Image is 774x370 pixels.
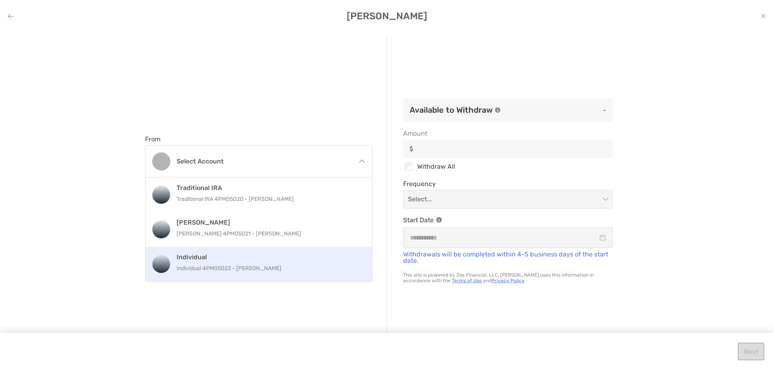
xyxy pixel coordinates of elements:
a: Terms of Use [452,278,482,283]
h4: [PERSON_NAME] [177,219,358,226]
div: Withdraw All [403,161,613,172]
p: Individual 4PM05022 - [PERSON_NAME] [177,263,358,273]
h4: Select account [177,157,351,165]
h4: Traditional IRA [177,184,358,192]
h4: Individual [177,253,358,261]
p: Traditional IRA 4PM05020 - [PERSON_NAME] [177,194,358,204]
img: Information Icon [436,217,442,223]
span: Amount [403,130,613,137]
img: Roth IRA [152,221,170,238]
p: - [507,105,606,115]
p: Start Date [403,215,613,225]
p: This site is powered by Zoe Financial, LLC. [PERSON_NAME] uses this information in accordance wit... [403,272,613,283]
span: Frequency [403,180,613,188]
p: Withdrawals will be completed within 4-5 business days of the start date. [403,251,613,264]
label: From [145,135,160,143]
img: Individual [152,255,170,273]
input: Amountinput icon [416,145,612,152]
p: [PERSON_NAME] 4PM05021 - [PERSON_NAME] [177,229,358,239]
h3: Available to Withdraw [410,105,493,115]
img: input icon [410,146,413,152]
a: Privacy Policy [491,278,524,283]
img: Traditional IRA [152,186,170,204]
